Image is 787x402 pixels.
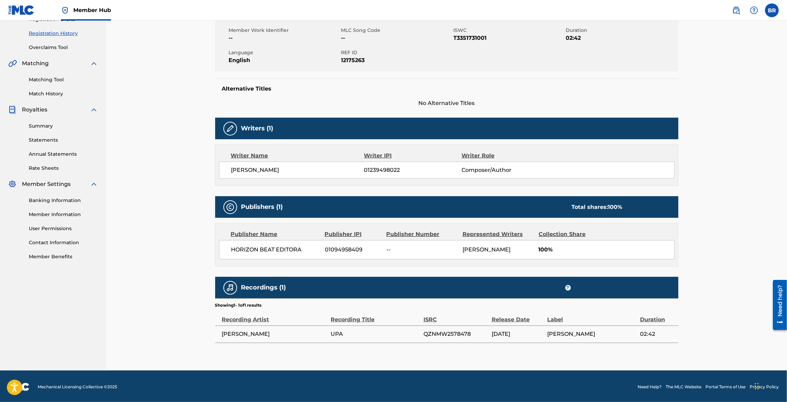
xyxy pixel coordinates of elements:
span: Composer/Author [462,166,550,174]
img: expand [90,59,98,68]
div: Collection Share [539,230,605,238]
span: -- [341,34,452,42]
a: Contact Information [29,239,98,246]
span: 100 % [608,204,623,210]
span: 12175263 [341,56,452,64]
div: Publisher Name [231,230,320,238]
span: T3351731001 [454,34,564,42]
a: User Permissions [29,225,98,232]
div: Recording Artist [222,308,328,324]
div: Release Date [492,308,544,324]
h5: Publishers (1) [241,203,283,211]
span: QZNMW2578478 [423,330,488,338]
span: ISWC [454,27,564,34]
a: Overclaims Tool [29,44,98,51]
img: expand [90,180,98,188]
a: Public Search [729,3,743,17]
a: Annual Statements [29,151,98,158]
span: 100% [539,246,674,254]
span: Matching [22,59,49,68]
span: [PERSON_NAME] [463,246,511,253]
div: Publisher IPI [325,230,381,238]
div: User Menu [765,3,779,17]
h5: Alternative Titles [222,85,672,92]
span: [PERSON_NAME] [231,166,364,174]
span: [PERSON_NAME] [548,330,637,338]
a: Banking Information [29,197,98,204]
div: Publisher Number [386,230,457,238]
a: Privacy Policy [750,384,779,390]
span: Member Hub [73,6,111,14]
span: -- [229,34,340,42]
iframe: Chat Widget [753,369,787,402]
a: Matching Tool [29,76,98,83]
img: Recordings [226,284,234,292]
span: UPA [331,330,420,338]
span: 01094958409 [325,246,381,254]
img: Member Settings [8,180,16,188]
div: Drag [755,376,759,397]
span: Language [229,49,340,56]
a: Need Help? [638,384,662,390]
span: Royalties [22,106,47,114]
span: 02:42 [640,330,675,338]
div: Recording Title [331,308,420,324]
span: Mechanical Licensing Collective © 2025 [38,384,117,390]
img: expand [90,106,98,114]
img: Top Rightsholder [61,6,69,14]
span: 02:42 [566,34,677,42]
span: Duration [566,27,677,34]
div: Duration [640,308,675,324]
img: Matching [8,59,17,68]
span: MLC Song Code [341,27,452,34]
div: Represented Writers [463,230,533,238]
span: Member Work Identifier [229,27,340,34]
div: ISRC [423,308,488,324]
span: ? [565,285,571,291]
div: Help [747,3,761,17]
span: [PERSON_NAME] [222,330,328,338]
span: No Alternative Titles [215,99,678,107]
div: Writer IPI [364,152,462,160]
a: Summary [29,122,98,130]
div: Writer Name [231,152,364,160]
img: Royalties [8,106,16,114]
span: [DATE] [492,330,544,338]
span: -- [386,246,457,254]
img: MLC Logo [8,5,35,15]
span: English [229,56,340,64]
span: HORIZON BEAT EDITORA [231,246,320,254]
img: search [732,6,740,14]
img: help [750,6,758,14]
h5: Recordings (1) [241,284,286,292]
a: Rate Sheets [29,165,98,172]
div: Label [548,308,637,324]
div: Total shares: [572,203,623,211]
a: The MLC Website [666,384,701,390]
span: REF ID [341,49,452,56]
img: Publishers [226,203,234,211]
p: Showing 1 - 1 of 1 results [215,302,262,308]
h5: Writers (1) [241,125,273,132]
a: Member Information [29,211,98,218]
a: Match History [29,90,98,97]
span: 01239498022 [364,166,461,174]
div: Writer Role [462,152,550,160]
iframe: Resource Center [768,277,787,332]
img: Writers [226,125,234,133]
a: Member Benefits [29,253,98,260]
a: Registration History [29,30,98,37]
span: Member Settings [22,180,71,188]
a: Portal Terms of Use [705,384,746,390]
a: Statements [29,137,98,144]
